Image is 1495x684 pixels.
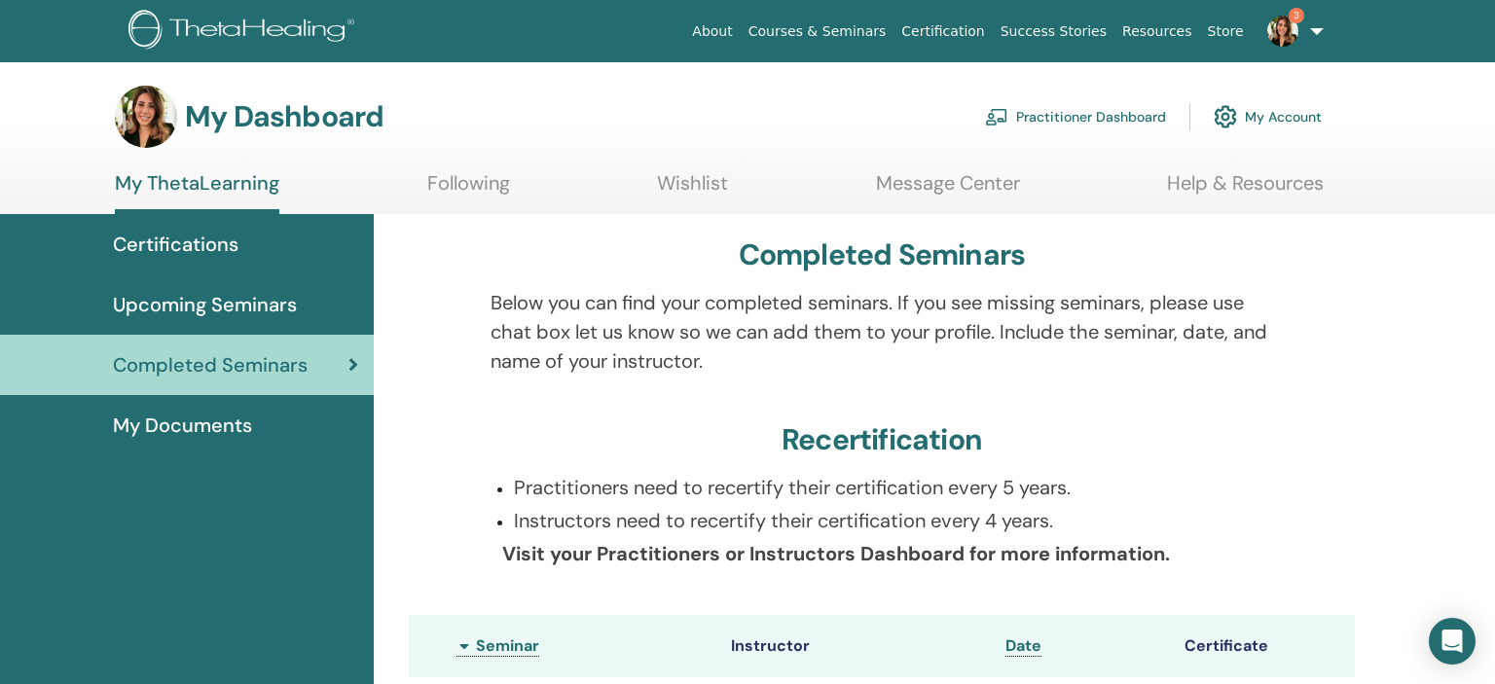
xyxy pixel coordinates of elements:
[893,14,992,50] a: Certification
[115,171,279,214] a: My ThetaLearning
[684,14,740,50] a: About
[113,290,297,319] span: Upcoming Seminars
[185,99,383,134] h3: My Dashboard
[502,541,1170,566] b: Visit your Practitioners or Instructors Dashboard for more information.
[514,473,1274,502] p: Practitioners need to recertify their certification every 5 years.
[721,615,996,677] th: Instructor
[985,95,1166,138] a: Practitioner Dashboard
[514,506,1274,535] p: Instructors need to recertify their certification every 4 years.
[1429,618,1476,665] div: Open Intercom Messenger
[128,10,361,54] img: logo.png
[993,14,1114,50] a: Success Stories
[782,422,982,457] h3: Recertification
[113,411,252,440] span: My Documents
[113,350,308,379] span: Completed Seminars
[876,171,1020,209] a: Message Center
[1214,100,1237,133] img: cog.svg
[1005,635,1041,656] span: Date
[113,230,238,259] span: Certifications
[1005,635,1041,657] a: Date
[985,108,1008,126] img: chalkboard-teacher.svg
[1114,14,1200,50] a: Resources
[1214,95,1322,138] a: My Account
[739,237,1026,272] h3: Completed Seminars
[491,288,1274,376] p: Below you can find your completed seminars. If you see missing seminars, please use chat box let ...
[1267,16,1298,47] img: default.jpg
[657,171,728,209] a: Wishlist
[1167,171,1324,209] a: Help & Resources
[115,86,177,148] img: default.jpg
[1289,8,1304,23] span: 3
[1175,615,1355,677] th: Certificate
[427,171,510,209] a: Following
[741,14,894,50] a: Courses & Seminars
[1200,14,1252,50] a: Store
